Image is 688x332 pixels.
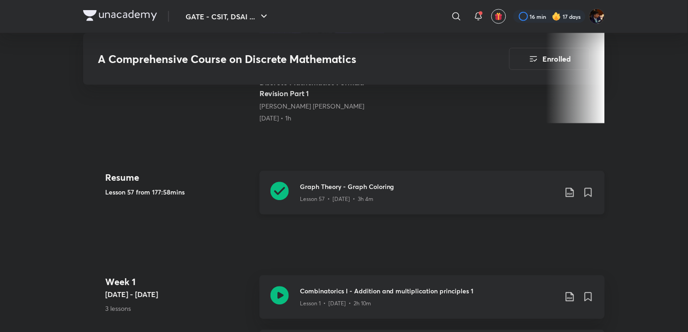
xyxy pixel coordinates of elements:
[180,7,275,26] button: GATE - CSIT, DSAI ...
[105,304,252,314] p: 3 lessons
[259,275,605,330] a: Combinatorics I - Addition and multiplication principles 1Lesson 1 • [DATE] • 2h 10m
[491,9,506,24] button: avatar
[259,171,605,226] a: Graph Theory - Graph ColoringLesson 57 • [DATE] • 3h 4m
[83,10,157,21] img: Company Logo
[300,195,373,204] p: Lesson 57 • [DATE] • 3h 4m
[98,52,457,66] h3: A Comprehensive Course on Discrete Mathematics
[300,300,371,308] p: Lesson 1 • [DATE] • 2h 10m
[105,289,252,300] h5: [DATE] - [DATE]
[105,188,252,197] h5: Lesson 57 from 177:58mins
[300,286,557,296] h3: Combinatorics I - Addition and multiplication principles 1
[105,171,252,185] h4: Resume
[509,48,590,70] button: Enrolled
[105,275,252,289] h4: Week 1
[259,102,384,111] div: Sridhar Dhulipala Venkata
[259,102,364,111] a: [PERSON_NAME] [PERSON_NAME]
[259,77,384,99] h5: Discrete Mathematics Formula Revision Part 1
[83,10,157,23] a: Company Logo
[552,12,561,21] img: streak
[300,182,557,192] h3: Graph Theory - Graph Coloring
[495,12,503,21] img: avatar
[259,114,384,123] div: 12th Jul • 1h
[589,9,605,24] img: Asmeet Gupta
